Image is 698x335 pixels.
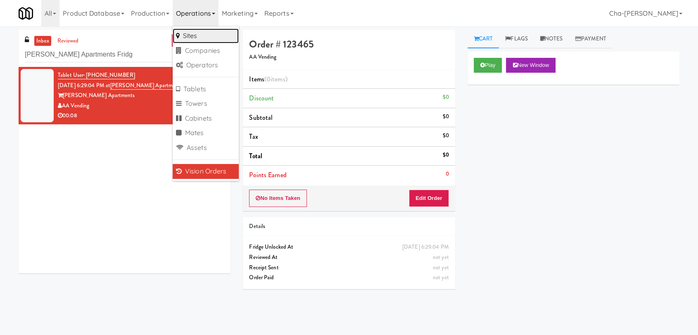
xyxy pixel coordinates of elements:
span: not yet [433,264,449,271]
a: Tablet User· [PHONE_NUMBER] [58,71,135,79]
a: Towers [173,96,239,111]
div: [PERSON_NAME] Apartments [58,90,224,101]
span: (0 ) [264,74,287,84]
a: inbox [34,36,51,46]
div: Details [249,221,449,232]
a: Tablets [173,82,239,97]
span: [DATE] 6:29:04 PM at [58,81,110,89]
h5: AA Vending [249,54,449,60]
a: Payment [569,30,613,48]
a: Assets [173,140,239,155]
div: Receipt Sent [249,263,449,273]
input: Search vision orders [25,47,224,62]
button: Edit Order [409,190,449,207]
span: Discount [249,93,274,103]
div: $0 [442,131,449,141]
button: No Items Taken [249,190,307,207]
a: Cabinets [173,111,239,126]
a: Operators [173,58,239,73]
button: Play [474,58,502,73]
ng-pluralize: items [271,74,285,84]
span: not yet [433,273,449,281]
a: Vision Orders [173,164,239,179]
span: Items [249,74,287,84]
h4: Order # 123465 [249,39,449,50]
div: Reviewed At [249,252,449,263]
a: recent [171,34,199,47]
button: New Window [506,58,556,73]
span: Points Earned [249,170,286,180]
div: $0 [442,112,449,122]
a: reviewed [55,36,81,46]
div: Order Paid [249,273,449,283]
div: $0 [442,150,449,160]
li: Tablet User· [PHONE_NUMBER][DATE] 6:29:04 PM at[PERSON_NAME] Apartments Fridge #1[PERSON_NAME] Ap... [19,67,230,124]
div: $0 [442,92,449,102]
a: Companies [173,43,239,58]
a: Cart [468,30,499,48]
a: Notes [534,30,569,48]
img: Micromart [19,6,33,21]
span: Total [249,151,262,161]
span: not yet [433,253,449,261]
span: Tax [249,132,258,141]
span: · [PHONE_NUMBER] [83,71,135,79]
a: [PERSON_NAME] Apartments Fridge #1 [110,81,204,90]
div: Fridge Unlocked At [249,242,449,252]
div: AA Vending [58,101,224,111]
div: [DATE] 6:29:04 PM [402,242,449,252]
div: 0 [446,169,449,179]
a: Sites [173,29,239,43]
a: Flags [499,30,534,48]
div: 00:08 [58,111,224,121]
a: Mates [173,126,239,140]
span: Subtotal [249,113,273,122]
